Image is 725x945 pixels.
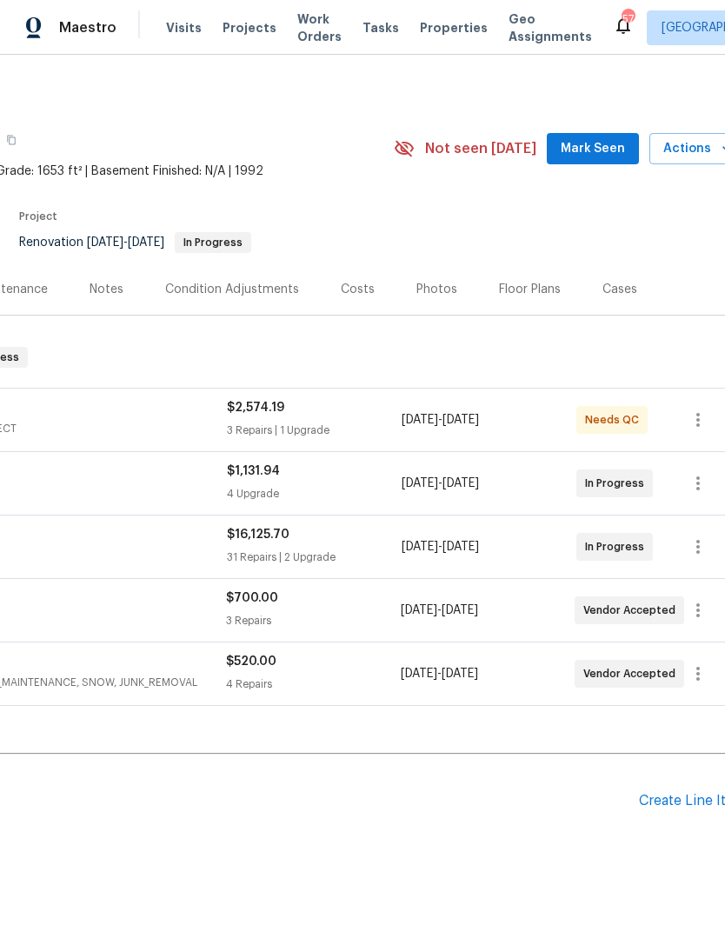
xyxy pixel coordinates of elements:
span: - [401,665,478,682]
span: [DATE] [401,604,437,616]
span: Maestro [59,19,116,37]
span: Geo Assignments [509,10,592,45]
span: $1,131.94 [227,465,280,477]
div: Costs [341,281,375,298]
span: [DATE] [442,541,479,553]
div: Photos [416,281,457,298]
span: [DATE] [442,477,479,489]
span: $2,574.19 [227,402,284,414]
span: Mark Seen [561,138,625,160]
span: Tasks [362,22,399,34]
div: Floor Plans [499,281,561,298]
span: - [87,236,164,249]
span: Visits [166,19,202,37]
span: Project [19,211,57,222]
span: - [401,602,478,619]
div: 31 Repairs | 2 Upgrade [227,549,402,566]
span: [DATE] [442,604,478,616]
span: In Progress [585,538,651,556]
span: [DATE] [128,236,164,249]
span: [DATE] [442,668,478,680]
span: [DATE] [442,414,479,426]
span: Vendor Accepted [583,665,682,682]
span: Projects [223,19,276,37]
span: Properties [420,19,488,37]
span: [DATE] [402,414,438,426]
span: $700.00 [226,592,278,604]
span: Renovation [19,236,251,249]
div: Condition Adjustments [165,281,299,298]
div: 57 [622,10,634,28]
span: In Progress [585,475,651,492]
span: $16,125.70 [227,529,289,541]
span: Vendor Accepted [583,602,682,619]
div: 4 Upgrade [227,485,402,502]
span: [DATE] [402,477,438,489]
span: [DATE] [402,541,438,553]
span: In Progress [176,237,249,248]
span: [DATE] [401,668,437,680]
div: 3 Repairs [226,612,400,629]
span: Not seen [DATE] [425,140,536,157]
div: 3 Repairs | 1 Upgrade [227,422,402,439]
span: - [402,411,479,429]
span: [DATE] [87,236,123,249]
div: 4 Repairs [226,675,400,693]
button: Mark Seen [547,133,639,165]
span: - [402,538,479,556]
span: Needs QC [585,411,646,429]
div: Cases [602,281,637,298]
span: $520.00 [226,656,276,668]
span: - [402,475,479,492]
span: Work Orders [297,10,342,45]
div: Notes [90,281,123,298]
